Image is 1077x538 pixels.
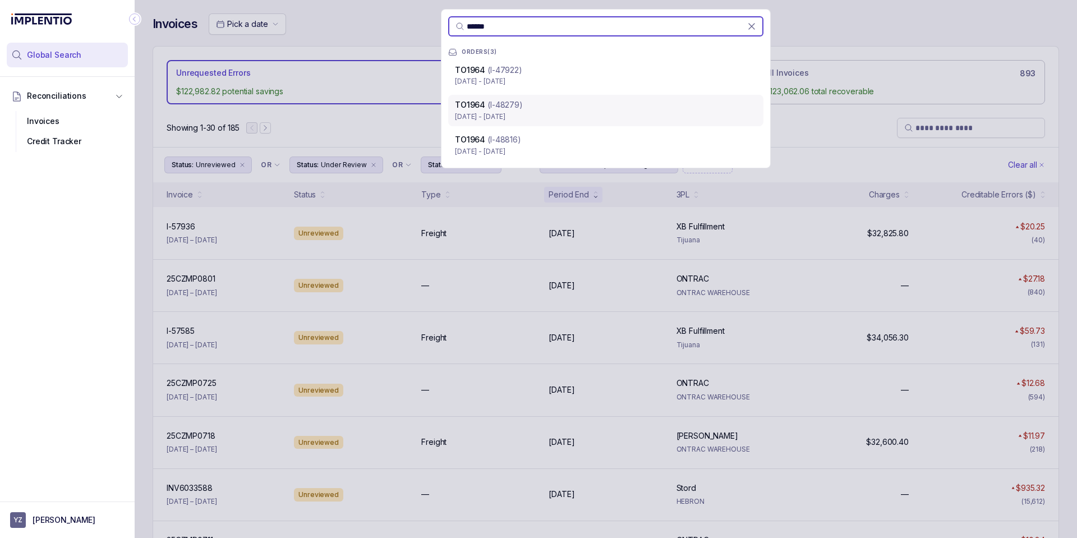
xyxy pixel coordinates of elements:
[27,90,86,102] span: Reconciliations
[455,111,757,122] p: [DATE] - [DATE]
[487,65,522,76] p: (I-47922)
[487,99,523,111] p: (I-48279)
[128,12,141,26] div: Collapse Icon
[455,76,757,87] p: [DATE] - [DATE]
[462,49,497,56] p: ORDERS ( 3 )
[455,65,485,75] span: TO1964
[7,109,128,154] div: Reconciliations
[487,134,521,145] p: (I-48816)
[455,100,485,109] span: TO1964
[7,84,128,108] button: Reconciliations
[33,514,95,526] p: [PERSON_NAME]
[10,512,26,528] span: User initials
[27,49,81,61] span: Global Search
[16,131,119,151] div: Credit Tracker
[10,512,125,528] button: User initials[PERSON_NAME]
[16,111,119,131] div: Invoices
[455,135,485,144] span: TO1964
[455,146,757,157] p: [DATE] - [DATE]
